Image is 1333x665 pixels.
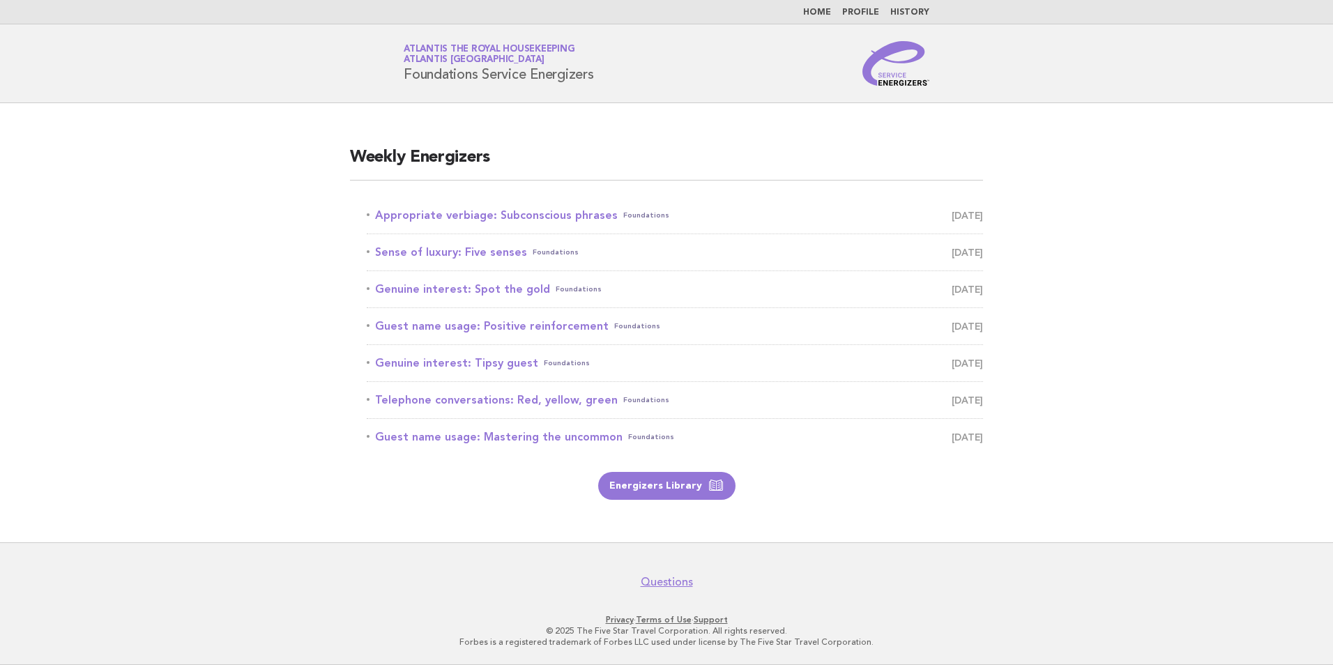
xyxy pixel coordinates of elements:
[556,280,602,299] span: Foundations
[240,625,1093,636] p: © 2025 The Five Star Travel Corporation. All rights reserved.
[367,243,983,262] a: Sense of luxury: Five sensesFoundations [DATE]
[952,243,983,262] span: [DATE]
[240,614,1093,625] p: · ·
[952,427,983,447] span: [DATE]
[367,353,983,373] a: Genuine interest: Tipsy guestFoundations [DATE]
[623,206,669,225] span: Foundations
[606,615,634,625] a: Privacy
[367,280,983,299] a: Genuine interest: Spot the goldFoundations [DATE]
[952,206,983,225] span: [DATE]
[694,615,728,625] a: Support
[862,41,929,86] img: Service Energizers
[367,316,983,336] a: Guest name usage: Positive reinforcementFoundations [DATE]
[952,316,983,336] span: [DATE]
[842,8,879,17] a: Profile
[240,636,1093,648] p: Forbes is a registered trademark of Forbes LLC used under license by The Five Star Travel Corpora...
[367,427,983,447] a: Guest name usage: Mastering the uncommonFoundations [DATE]
[598,472,736,500] a: Energizers Library
[404,45,574,64] a: Atlantis the Royal HousekeepingAtlantis [GEOGRAPHIC_DATA]
[641,575,693,589] a: Questions
[803,8,831,17] a: Home
[404,56,544,65] span: Atlantis [GEOGRAPHIC_DATA]
[544,353,590,373] span: Foundations
[628,427,674,447] span: Foundations
[636,615,692,625] a: Terms of Use
[367,390,983,410] a: Telephone conversations: Red, yellow, greenFoundations [DATE]
[952,353,983,373] span: [DATE]
[952,280,983,299] span: [DATE]
[623,390,669,410] span: Foundations
[367,206,983,225] a: Appropriate verbiage: Subconscious phrasesFoundations [DATE]
[952,390,983,410] span: [DATE]
[350,146,983,181] h2: Weekly Energizers
[404,45,594,82] h1: Foundations Service Energizers
[614,316,660,336] span: Foundations
[533,243,579,262] span: Foundations
[890,8,929,17] a: History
